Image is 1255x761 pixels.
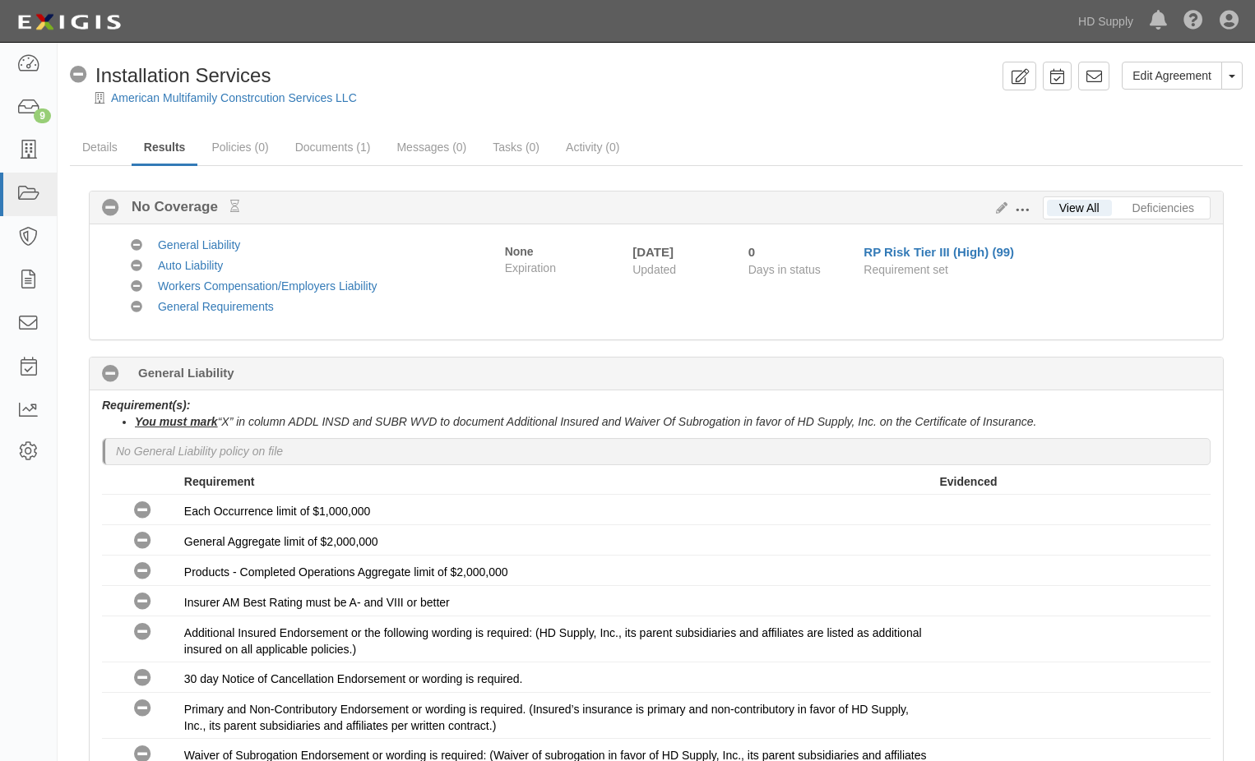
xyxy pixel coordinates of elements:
[1122,62,1222,90] a: Edit Agreement
[134,670,151,687] i: No Coverage
[134,624,151,641] i: No Coverage
[102,366,119,383] i: No Coverage 0 days (since 09/30/2025)
[12,7,126,37] img: logo-5460c22ac91f19d4615b14bd174203de0afe785f0fc80cf4dbbc73dc1793850b.png
[134,533,151,550] i: No Coverage
[184,672,523,685] span: 30 day Notice of Cancellation Endorsement or wording is required.
[199,131,280,164] a: Policies (0)
[184,535,378,548] span: General Aggregate limit of $2,000,000
[111,91,357,104] a: American Multifamily Constrcution Services LLC
[384,131,479,164] a: Messages (0)
[230,200,239,213] small: Pending Review
[135,415,218,428] u: You must mark
[158,259,223,272] a: Auto Liability
[184,475,255,488] strong: Requirement
[102,399,190,412] b: Requirement(s):
[939,475,997,488] strong: Evidenced
[119,197,239,217] b: No Coverage
[131,281,142,293] i: No Coverage
[283,131,383,164] a: Documents (1)
[748,243,852,261] div: Since 09/30/2025
[553,131,632,164] a: Activity (0)
[184,565,508,579] span: Products - Completed Operations Aggregate limit of $2,000,000
[632,263,676,276] span: Updated
[505,260,621,276] span: Expiration
[131,302,142,313] i: No Coverage
[1183,12,1203,31] i: Help Center - Complianz
[132,131,198,166] a: Results
[480,131,552,164] a: Tasks (0)
[184,596,450,609] span: Insurer AM Best Rating must be A- and VIII or better
[184,626,922,656] span: Additional Insured Endorsement or the following wording is required: (HD Supply, Inc., its parent...
[748,263,821,276] span: Days in status
[1047,200,1112,216] a: View All
[134,593,151,611] i: No Coverage
[632,243,724,261] div: [DATE]
[131,240,142,251] i: No Coverage
[1070,5,1142,38] a: HD Supply
[34,108,51,123] div: 9
[134,563,151,580] i: No Coverage
[135,415,1036,428] i: “X” in column ADDL INSD and SUBR WVD to document Additional Insured and Waiver Of Subrogation in ...
[70,67,87,84] i: No Coverage
[184,703,909,732] span: Primary and Non-Contributory Endorsement or wording is required. (Insured’s insurance is primary ...
[70,131,130,164] a: Details
[158,300,274,313] a: General Requirements
[864,263,948,276] span: Requirement set
[864,245,1014,259] a: RP Risk Tier III (High) (99)
[134,502,151,519] i: No Coverage
[158,238,240,251] a: General Liability
[505,245,534,258] strong: None
[158,279,377,293] a: Workers Compensation/Employers Liability
[102,200,119,217] i: No Coverage
[131,261,142,272] i: No Coverage
[989,201,1007,214] a: Edit Results
[116,443,283,459] p: No General Liability policy on file
[134,700,151,717] i: No Coverage
[138,364,234,381] b: General Liability
[95,64,271,86] span: Installation Services
[1120,200,1206,216] a: Deficiencies
[184,505,370,518] span: Each Occurrence limit of $1,000,000
[70,62,271,90] div: Installation Services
